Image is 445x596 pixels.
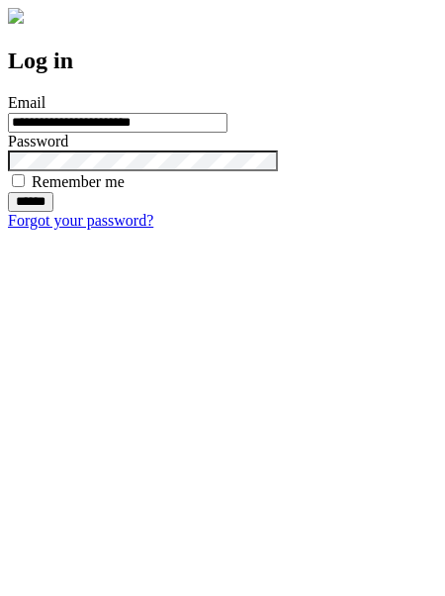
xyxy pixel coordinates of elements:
img: logo-4e3dc11c47720685a147b03b5a06dd966a58ff35d612b21f08c02c0306f2b779.png [8,8,24,24]
label: Email [8,94,45,111]
h2: Log in [8,48,437,74]
label: Remember me [32,173,125,190]
label: Password [8,133,68,149]
a: Forgot your password? [8,212,153,229]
